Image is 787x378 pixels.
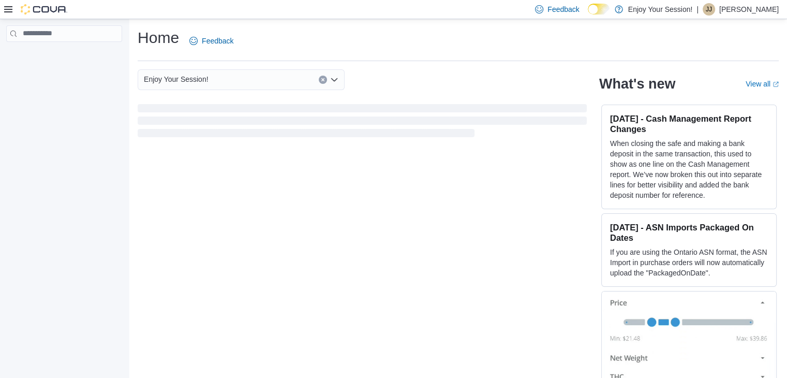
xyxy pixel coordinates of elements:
div: Jacqueline Jones [703,3,715,16]
p: Enjoy Your Session! [628,3,693,16]
span: JJ [706,3,712,16]
input: Dark Mode [588,4,610,14]
p: When closing the safe and making a bank deposit in the same transaction, this used to show as one... [610,138,768,200]
h2: What's new [599,76,675,92]
span: Dark Mode [588,14,588,15]
button: Open list of options [330,76,338,84]
button: Clear input [319,76,327,84]
h3: [DATE] - ASN Imports Packaged On Dates [610,222,768,243]
a: Feedback [185,31,237,51]
svg: External link [773,81,779,88]
nav: Complex example [6,44,122,69]
img: Cova [21,4,67,14]
p: If you are using the Ontario ASN format, the ASN Import in purchase orders will now automatically... [610,247,768,278]
span: Loading [138,106,587,139]
p: [PERSON_NAME] [719,3,779,16]
span: Feedback [547,4,579,14]
a: View allExternal link [746,80,779,88]
h3: [DATE] - Cash Management Report Changes [610,113,768,134]
span: Enjoy Your Session! [144,73,209,85]
h1: Home [138,27,179,48]
span: Feedback [202,36,233,46]
p: | [696,3,699,16]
